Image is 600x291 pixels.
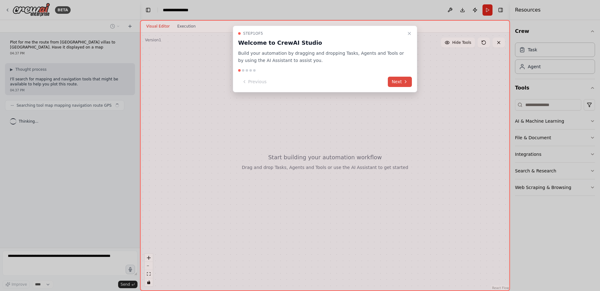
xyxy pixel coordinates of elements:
[238,38,404,47] h3: Welcome to CrewAI Studio
[144,6,152,14] button: Hide left sidebar
[238,50,404,64] p: Build your automation by dragging and dropping Tasks, Agents and Tools or by using the AI Assista...
[243,31,263,36] span: Step 1 of 5
[406,30,413,37] button: Close walkthrough
[238,77,270,87] button: Previous
[388,77,412,87] button: Next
